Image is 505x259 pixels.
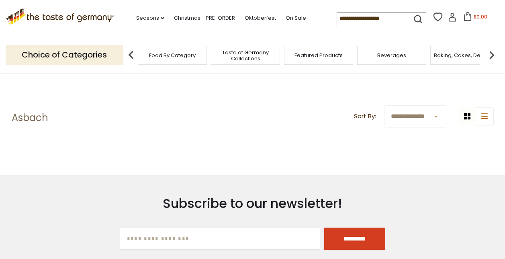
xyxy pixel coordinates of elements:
[12,112,48,124] h1: Asbach
[286,14,306,23] a: On Sale
[474,13,487,20] span: $0.00
[458,12,493,24] button: $0.00
[377,52,406,58] a: Beverages
[136,14,164,23] a: Seasons
[120,195,385,212] h3: Subscribe to our newsletter!
[294,52,343,58] a: Featured Products
[149,52,196,58] a: Food By Category
[434,52,496,58] a: Baking, Cakes, Desserts
[174,14,235,23] a: Christmas - PRE-ORDER
[213,49,278,62] a: Taste of Germany Collections
[354,111,376,121] label: Sort By:
[123,47,139,63] img: previous arrow
[484,47,500,63] img: next arrow
[245,14,276,23] a: Oktoberfest
[6,45,123,65] p: Choice of Categories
